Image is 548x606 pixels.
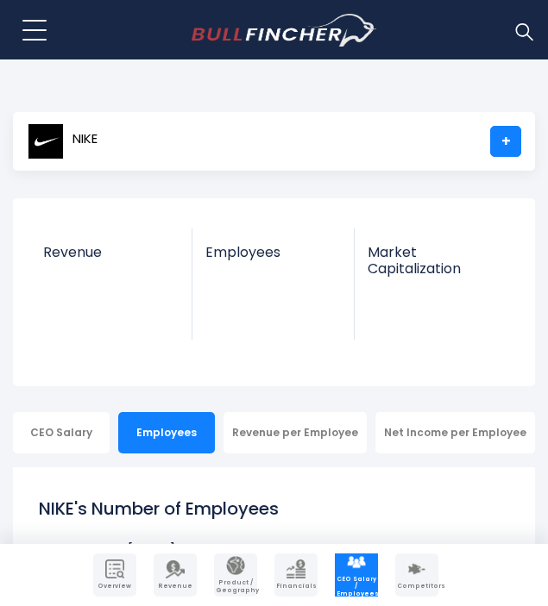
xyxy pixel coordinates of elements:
a: Company Employees [335,553,378,597]
span: Employees [205,244,340,260]
div: Net Income per Employee [375,412,535,453]
a: Company Overview [93,553,136,597]
a: Market Capitalization [355,228,516,297]
span: Competitors [397,583,437,590]
a: Employees [192,228,353,281]
a: Go to homepage [192,14,377,47]
img: bullfincher logo [192,14,377,47]
span: Financials [276,583,316,590]
a: Company Product/Geography [214,553,257,597]
a: NIKE [27,126,98,157]
span: Market Capitalization [368,244,503,277]
a: Company Revenue [154,553,197,597]
img: NKE logo [28,123,64,159]
h1: NIKE's Number of Employees [39,496,509,522]
span: Overview [95,583,135,590]
span: CEO Salary / Employees [337,576,376,597]
div: CEO Salary [13,412,110,453]
span: Revenue [43,244,180,260]
div: Employees [118,412,215,453]
span: Revenue [155,583,195,590]
div: Revenue per Employee [224,412,367,453]
span: Product / Geography [216,579,255,594]
a: + [490,126,521,157]
span: NIKE [72,132,98,147]
a: Company Competitors [395,553,438,597]
a: Company Financials [274,553,318,597]
a: Revenue [30,228,192,281]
